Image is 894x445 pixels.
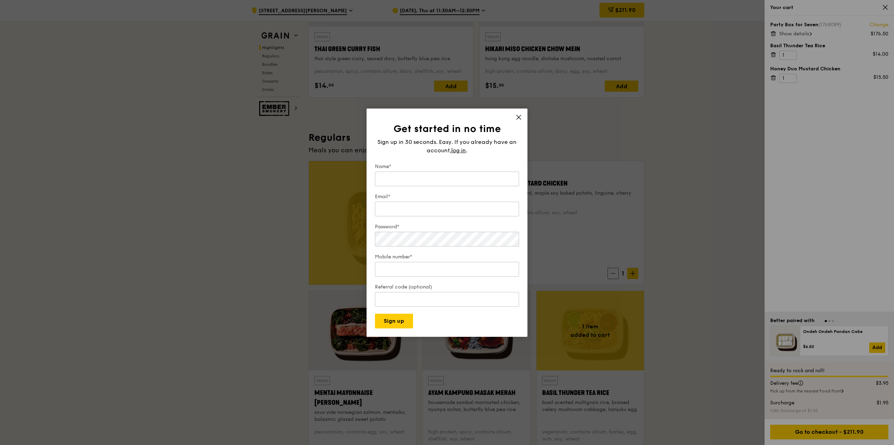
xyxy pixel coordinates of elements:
[375,253,519,260] label: Mobile number*
[451,146,466,155] span: log in
[375,193,519,200] label: Email*
[375,223,519,230] label: Password*
[466,147,467,154] span: .
[375,123,519,135] h1: Get started in no time
[375,284,519,291] label: Referral code (optional)
[375,314,413,328] button: Sign up
[375,163,519,170] label: Name*
[377,139,517,154] span: Sign up in 30 seconds. Easy. If you already have an account,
